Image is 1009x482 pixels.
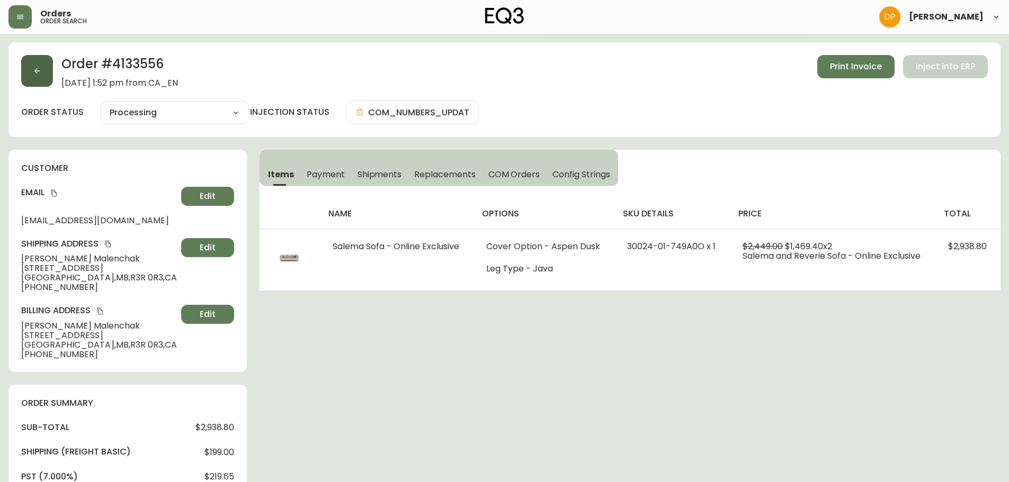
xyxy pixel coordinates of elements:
[21,350,177,359] span: [PHONE_NUMBER]
[272,242,306,276] img: 30024-01-400-1-cma45swwj3ehl019057gaobok.jpg
[268,169,294,180] span: Items
[21,340,177,350] span: [GEOGRAPHIC_DATA] , MB , R3R 0R3 , CA
[486,242,602,251] li: Cover Option - Aspen Dusk
[21,331,177,340] span: [STREET_ADDRESS]
[40,10,71,18] span: Orders
[623,208,721,220] h4: sku details
[552,169,610,180] span: Config Strings
[204,448,234,457] span: $199.00
[103,239,113,249] button: copy
[181,305,234,324] button: Edit
[195,423,234,432] span: $2,938.80
[743,240,783,252] span: $2,449.00
[21,397,234,409] h4: order summary
[879,6,900,28] img: b0154ba12ae69382d64d2f3159806b19
[307,169,345,180] span: Payment
[200,190,216,202] span: Edit
[738,208,927,220] h4: price
[21,162,234,174] h4: customer
[200,308,216,320] span: Edit
[61,78,178,88] span: [DATE] 1:52 pm from CA_EN
[250,106,329,118] h4: injection status
[21,283,177,292] span: [PHONE_NUMBER]
[358,169,402,180] span: Shipments
[328,208,465,220] h4: name
[21,216,177,225] span: [EMAIL_ADDRESS][DOMAIN_NAME]
[743,250,921,262] span: Salema and Reverie Sofa - Online Exclusive
[944,208,992,220] h4: total
[909,13,984,21] span: [PERSON_NAME]
[61,55,178,78] h2: Order # 4133556
[414,169,475,180] span: Replacements
[181,187,234,206] button: Edit
[21,238,177,250] h4: Shipping Address
[204,472,234,481] span: $219.65
[181,238,234,257] button: Edit
[482,208,606,220] h4: options
[200,242,216,253] span: Edit
[488,169,540,180] span: COM Orders
[40,18,87,24] h5: order search
[485,7,524,24] img: logo
[21,263,177,273] span: [STREET_ADDRESS]
[948,240,987,252] span: $2,938.80
[21,422,69,433] h4: sub-total
[785,240,832,252] span: $1,469.40 x 2
[333,240,459,252] span: Salema Sofa - Online Exclusive
[21,446,131,458] h4: Shipping ( Freight Basic )
[21,321,177,331] span: [PERSON_NAME] Malenchak
[49,188,59,198] button: copy
[95,306,105,316] button: copy
[21,106,84,118] label: order status
[21,254,177,263] span: [PERSON_NAME] Malenchak
[21,305,177,316] h4: Billing Address
[627,240,716,252] span: 30024-01-749A0O x 1
[21,187,177,198] h4: Email
[830,61,882,72] span: Print Invoice
[817,55,895,78] button: Print Invoice
[486,264,602,274] li: Leg Type - Java
[21,273,177,283] span: [GEOGRAPHIC_DATA] , MB , R3R 0R3 , CA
